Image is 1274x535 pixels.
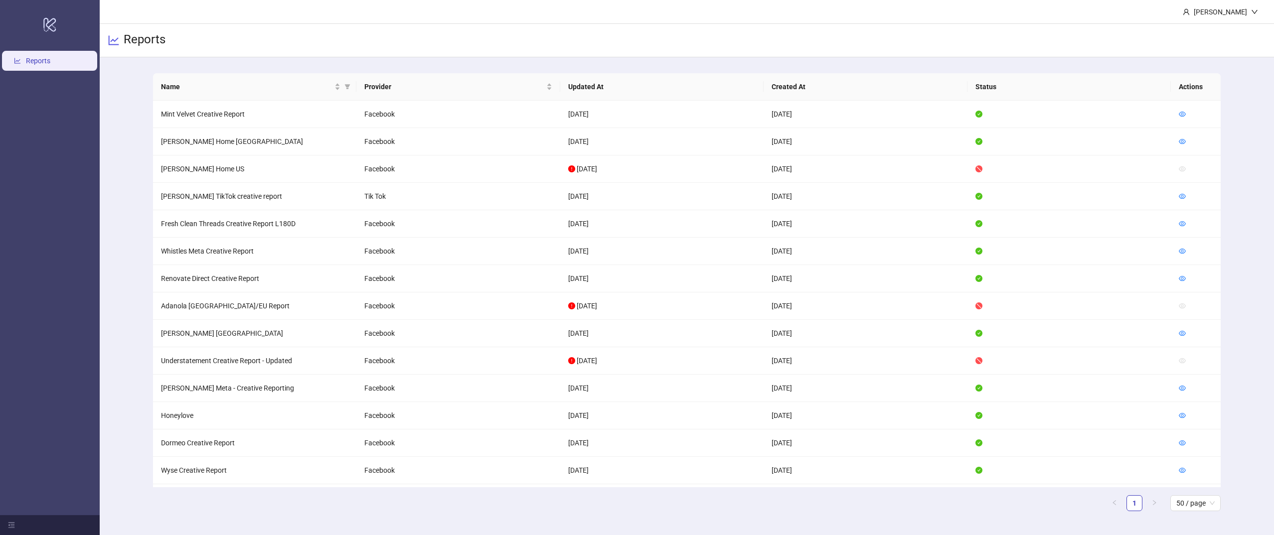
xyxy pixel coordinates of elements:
span: eye [1179,302,1186,309]
div: Page Size [1170,495,1221,511]
button: right [1146,495,1162,511]
td: [DATE] [764,183,967,210]
td: LUMI UK (L180D) [153,484,357,512]
td: Facebook [356,429,560,457]
a: eye [1179,466,1186,474]
td: [DATE] [560,101,764,128]
span: check-circle [975,248,982,255]
td: [DATE] [560,183,764,210]
td: Facebook [356,402,560,429]
td: [DATE] [764,457,967,484]
span: menu-fold [8,522,15,529]
td: [DATE] [764,128,967,155]
li: Previous Page [1107,495,1122,511]
span: eye [1179,138,1186,145]
td: Facebook [356,320,560,347]
td: Wyse Creative Report [153,457,357,484]
td: [DATE] [764,347,967,375]
li: Next Page [1146,495,1162,511]
span: eye [1179,248,1186,255]
td: [DATE] [560,375,764,402]
td: [DATE] [560,128,764,155]
td: [DATE] [560,238,764,265]
td: [DATE] [764,375,967,402]
td: Facebook [356,292,560,320]
div: [PERSON_NAME] [1190,6,1251,17]
a: Reports [26,57,50,65]
td: [DATE] [764,155,967,183]
td: [DATE] [560,210,764,238]
span: exclamation-circle [568,165,575,172]
a: eye [1179,384,1186,392]
span: check-circle [975,138,982,145]
td: [DATE] [764,238,967,265]
td: [PERSON_NAME] [GEOGRAPHIC_DATA] [153,320,357,347]
a: 1 [1127,496,1142,511]
td: [PERSON_NAME] Home [GEOGRAPHIC_DATA] [153,128,357,155]
a: eye [1179,274,1186,282]
td: [DATE] [764,402,967,429]
td: [PERSON_NAME] TikTok creative report [153,183,357,210]
th: Provider [356,73,560,101]
span: line-chart [108,34,120,46]
span: eye [1179,412,1186,419]
td: Facebook [356,457,560,484]
th: Status [967,73,1171,101]
td: [DATE] [764,429,967,457]
h3: Reports [124,32,165,49]
span: stop [975,302,982,309]
span: filter [344,84,350,90]
td: Facebook [356,155,560,183]
td: Facebook [356,238,560,265]
a: eye [1179,411,1186,419]
span: eye [1179,385,1186,392]
td: Tik Tok [356,183,560,210]
span: eye [1179,357,1186,364]
td: Understatement Creative Report - Updated [153,347,357,375]
a: eye [1179,220,1186,228]
td: [DATE] [764,101,967,128]
span: eye [1179,439,1186,446]
td: Honeylove [153,402,357,429]
span: [DATE] [577,357,597,365]
td: [DATE] [764,320,967,347]
td: Dormeo Creative Report [153,429,357,457]
span: eye [1179,467,1186,474]
span: [DATE] [577,165,597,173]
td: Whistles Meta Creative Report [153,238,357,265]
td: [DATE] [560,265,764,292]
td: Mint Velvet Creative Report [153,101,357,128]
a: eye [1179,247,1186,255]
td: [DATE] [560,320,764,347]
span: check-circle [975,330,982,337]
span: eye [1179,111,1186,118]
span: [DATE] [577,302,597,310]
span: filter [342,79,352,94]
th: Created At [764,73,967,101]
a: eye [1179,137,1186,145]
td: Facebook [356,347,560,375]
span: check-circle [975,439,982,446]
span: stop [975,357,982,364]
span: check-circle [975,275,982,282]
td: [PERSON_NAME] Meta - Creative Reporting [153,375,357,402]
span: eye [1179,330,1186,337]
span: check-circle [975,467,982,474]
td: [DATE] [764,210,967,238]
span: stop [975,165,982,172]
span: Provider [364,81,544,92]
td: [DATE] [764,484,967,512]
button: left [1107,495,1122,511]
span: exclamation-circle [568,302,575,309]
td: Facebook [356,128,560,155]
span: eye [1179,220,1186,227]
span: check-circle [975,193,982,200]
td: [DATE] [560,457,764,484]
span: eye [1179,165,1186,172]
th: Updated At [560,73,764,101]
span: right [1151,500,1157,506]
td: Facebook [356,101,560,128]
td: Fresh Clean Threads Creative Report L180D [153,210,357,238]
span: Name [161,81,333,92]
span: check-circle [975,385,982,392]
